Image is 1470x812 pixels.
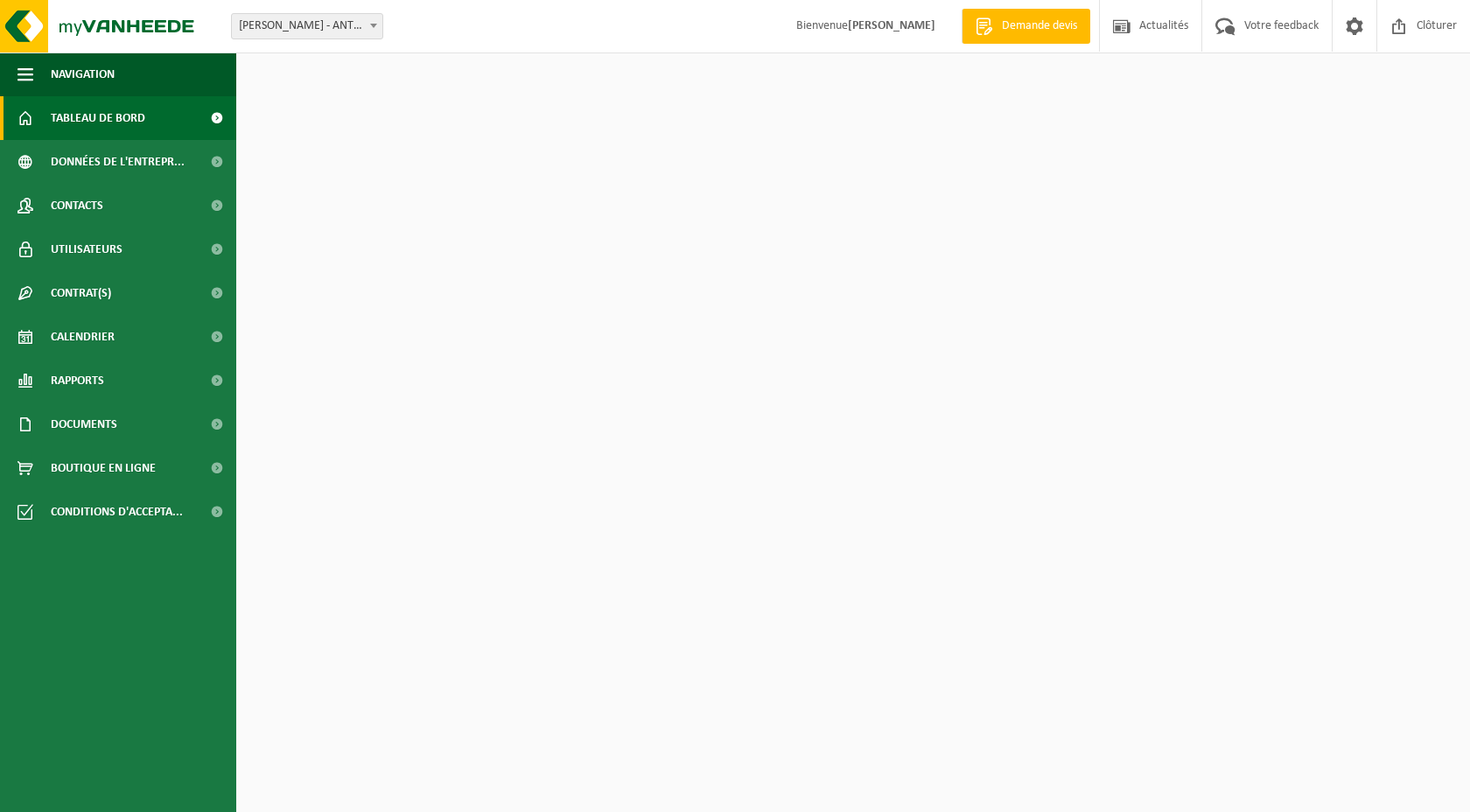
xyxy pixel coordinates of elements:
a: Demande devis [962,9,1090,44]
span: Navigation [51,52,115,96]
span: LUC GILSOUL - ANTHEIT [232,14,382,38]
span: Données de l'entrepr... [51,140,185,184]
span: LUC GILSOUL - ANTHEIT [231,13,383,39]
span: Rapports [51,359,104,402]
span: Contrat(s) [51,271,111,315]
span: Contacts [51,184,103,227]
span: Calendrier [51,315,115,359]
span: Tableau de bord [51,96,145,140]
span: Utilisateurs [51,227,122,271]
span: Boutique en ligne [51,446,156,490]
span: Documents [51,402,117,446]
span: Conditions d'accepta... [51,490,183,534]
span: Demande devis [997,17,1081,35]
strong: [PERSON_NAME] [848,19,935,32]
